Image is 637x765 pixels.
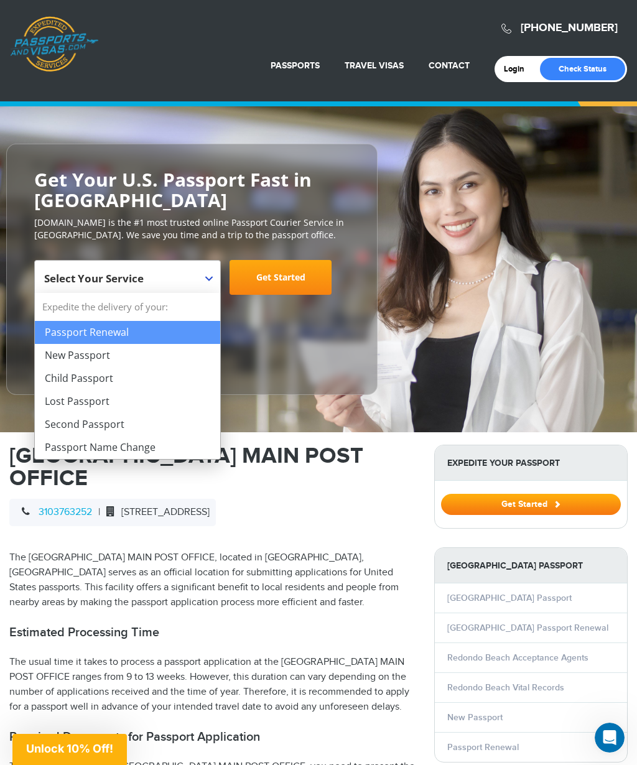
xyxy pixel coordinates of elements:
[35,413,220,436] li: Second Passport
[429,60,470,71] a: Contact
[44,265,208,300] span: Select Your Service
[447,682,564,693] a: Redondo Beach Vital Records
[595,723,625,753] iframe: Intercom live chat
[521,21,618,35] a: [PHONE_NUMBER]
[34,169,350,210] h2: Get Your U.S. Passport Fast in [GEOGRAPHIC_DATA]
[441,494,621,515] button: Get Started
[44,271,144,285] span: Select Your Service
[9,499,216,526] div: |
[447,593,572,603] a: [GEOGRAPHIC_DATA] Passport
[35,367,220,390] li: Child Passport
[9,550,416,610] p: The [GEOGRAPHIC_DATA] MAIN POST OFFICE, located in [GEOGRAPHIC_DATA], [GEOGRAPHIC_DATA] serves as...
[435,548,627,583] strong: [GEOGRAPHIC_DATA] Passport
[10,16,98,72] a: Passports & [DOMAIN_NAME]
[35,436,220,459] li: Passport Name Change
[504,64,533,74] a: Login
[447,652,588,663] a: Redondo Beach Acceptance Agents
[447,742,519,753] a: Passport Renewal
[35,390,220,413] li: Lost Passport
[540,58,625,80] a: Check Status
[9,625,416,640] h2: Estimated Processing Time
[12,734,127,765] div: Unlock 10% Off!
[441,499,621,509] a: Get Started
[9,445,416,489] h1: [GEOGRAPHIC_DATA] MAIN POST OFFICE
[35,344,220,367] li: New Passport
[230,260,332,295] a: Get Started
[39,506,92,518] a: 3103763252
[35,293,220,459] li: Expedite the delivery of your:
[345,60,404,71] a: Travel Visas
[435,445,627,481] strong: Expedite Your Passport
[34,260,221,295] span: Select Your Service
[9,655,416,715] p: The usual time it takes to process a passport application at the [GEOGRAPHIC_DATA] MAIN POST OFFI...
[26,742,113,755] span: Unlock 10% Off!
[100,506,210,518] span: [STREET_ADDRESS]
[447,623,608,633] a: [GEOGRAPHIC_DATA] Passport Renewal
[271,60,320,71] a: Passports
[35,321,220,344] li: Passport Renewal
[447,712,503,723] a: New Passport
[34,216,350,241] p: [DOMAIN_NAME] is the #1 most trusted online Passport Courier Service in [GEOGRAPHIC_DATA]. We sav...
[9,730,416,744] h2: Required Documents for Passport Application
[35,293,220,321] strong: Expedite the delivery of your:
